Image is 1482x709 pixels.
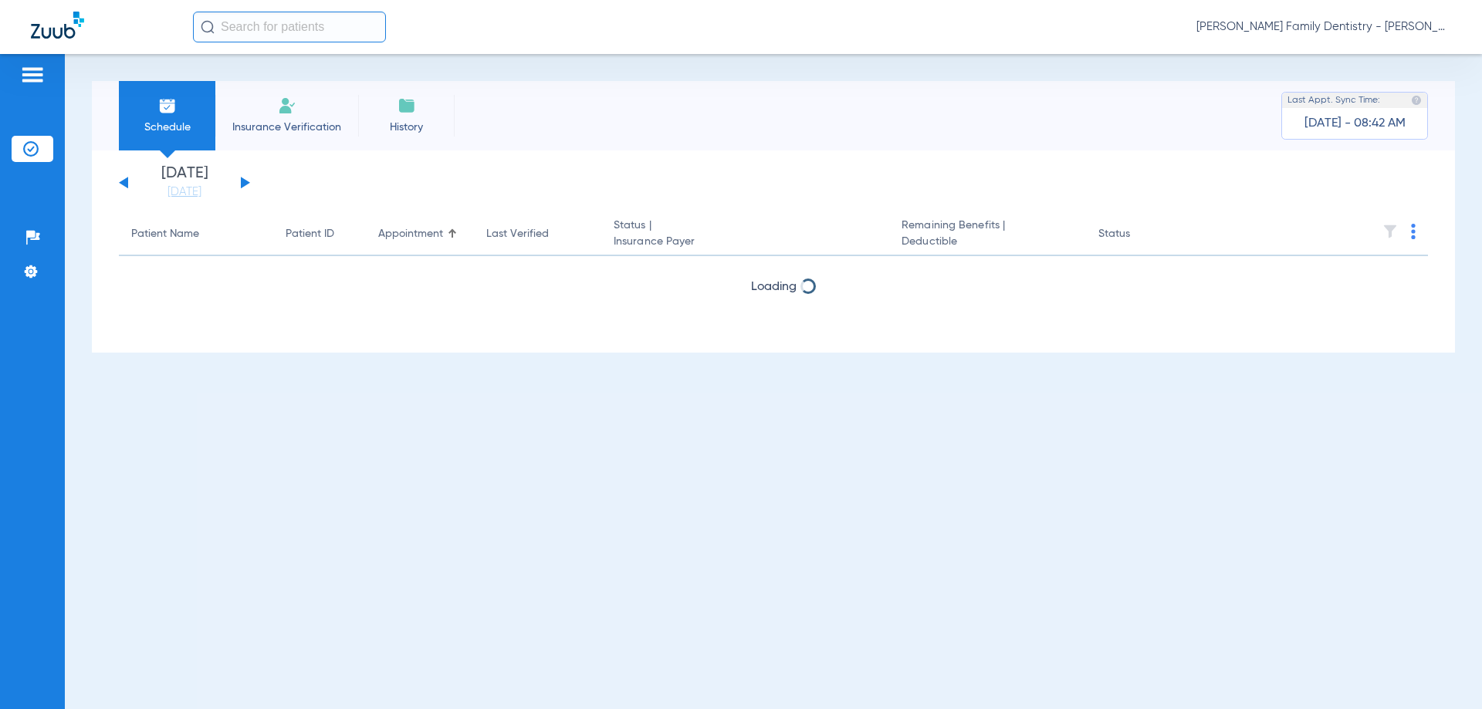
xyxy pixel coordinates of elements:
img: group-dot-blue.svg [1411,224,1416,239]
input: Search for patients [193,12,386,42]
img: filter.svg [1382,224,1398,239]
div: Patient Name [131,226,261,242]
th: Remaining Benefits | [889,213,1085,256]
img: History [398,96,416,115]
div: Patient Name [131,226,199,242]
span: Insurance Payer [614,234,877,250]
span: Schedule [130,120,204,135]
div: Patient ID [286,226,334,242]
img: hamburger-icon [20,66,45,84]
th: Status [1086,213,1190,256]
span: History [370,120,443,135]
img: Manual Insurance Verification [278,96,296,115]
img: Zuub Logo [31,12,84,39]
span: [DATE] - 08:42 AM [1304,116,1406,131]
a: [DATE] [138,184,231,200]
div: Last Verified [486,226,589,242]
div: Last Verified [486,226,549,242]
img: Search Icon [201,20,215,34]
img: Schedule [158,96,177,115]
iframe: Chat Widget [1405,635,1482,709]
span: [PERSON_NAME] Family Dentistry - [PERSON_NAME] Family Dentistry [1196,19,1451,35]
th: Status | [601,213,889,256]
span: Last Appt. Sync Time: [1287,93,1380,108]
div: Appointment [378,226,462,242]
span: Loading [751,281,797,293]
div: Appointment [378,226,443,242]
span: Deductible [902,234,1073,250]
li: [DATE] [138,166,231,200]
div: Patient ID [286,226,354,242]
img: last sync help info [1411,95,1422,106]
span: Insurance Verification [227,120,347,135]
